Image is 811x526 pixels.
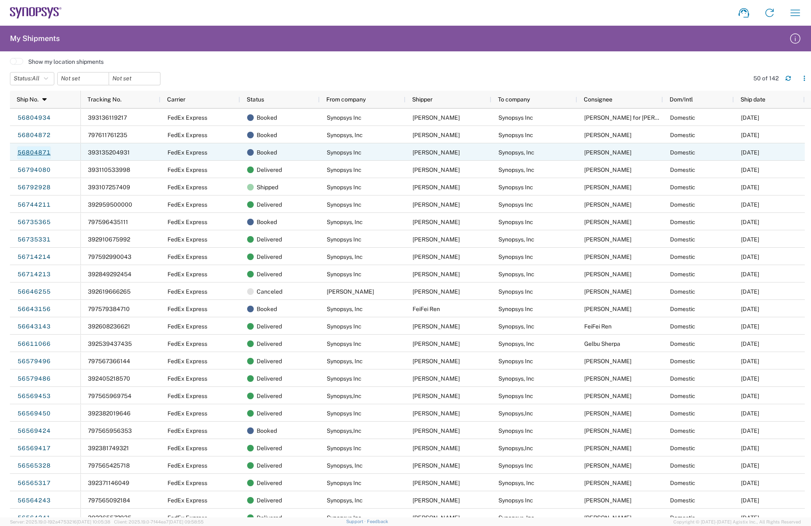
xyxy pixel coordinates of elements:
[257,161,282,179] span: Delivered
[498,149,534,156] span: Synopsys, Inc
[257,265,282,283] span: Delivered
[257,335,282,352] span: Delivered
[168,306,207,312] span: FedEx Express
[168,514,207,521] span: FedEx Express
[327,219,363,225] span: Synopsys, Inc
[327,375,362,382] span: Synopsys Inc
[17,459,51,473] a: 56565328
[584,462,631,469] span: Melissa Baudanza
[498,375,534,382] span: Synopsys, Inc
[17,372,51,386] a: 56579486
[88,340,132,347] span: 392539437435
[670,236,695,243] span: Domestic
[498,358,533,364] span: Synopsys Inc
[741,166,759,173] span: 09/11/2025
[670,184,695,191] span: Domestic
[670,462,695,469] span: Domestic
[584,445,631,451] span: Scott Hickey
[584,132,631,138] span: Melissa Baudanza
[17,442,51,455] a: 56569417
[584,306,631,312] span: Melissa Baudanza
[498,462,533,469] span: Synopsys Inc
[257,422,277,439] span: Booked
[28,58,104,65] label: Show my location shipments
[88,323,130,330] span: 392608236621
[327,288,374,295] span: Brad Bailey
[412,96,432,103] span: Shipper
[670,340,695,347] span: Domestic
[88,219,128,225] span: 797596435111
[327,323,362,330] span: Synopsys Inc
[168,271,207,277] span: FedEx Express
[17,494,51,507] a: 56564243
[741,271,759,277] span: 09/04/2025
[257,231,282,248] span: Delivered
[10,72,54,85] button: Status:All
[168,462,207,469] span: FedEx Express
[326,96,366,103] span: From company
[88,480,129,486] span: 392371146049
[741,480,759,486] span: 08/21/2025
[413,340,460,347] span: Melissa Baudanza
[257,248,282,265] span: Delivered
[168,149,207,156] span: FedEx Express
[753,75,779,82] div: 50 of 142
[327,358,363,364] span: Synopsys, Inc
[257,109,277,126] span: Booked
[670,497,695,504] span: Domestic
[413,149,460,156] span: Melissa Baudanza
[413,288,460,295] span: Brad Bailey
[257,213,277,231] span: Booked
[584,375,631,382] span: Fazela Vohra
[257,126,277,144] span: Booked
[498,114,533,121] span: Synopsys Inc
[498,236,534,243] span: Synopsys, Inc
[741,114,759,121] span: 09/15/2025
[168,393,207,399] span: FedEx Express
[88,288,131,295] span: 392619666265
[584,114,689,121] span: Nicole Carey for John Fisher
[168,497,207,504] span: FedEx Express
[741,393,759,399] span: 08/22/2025
[88,271,131,277] span: 392849292454
[168,219,207,225] span: FedEx Express
[741,427,759,434] span: 08/22/2025
[109,72,160,85] input: Not set
[413,201,460,208] span: Nicole Carey
[498,306,533,312] span: Synopsys Inc
[327,114,362,121] span: Synopsys Inc
[741,253,759,260] span: 09/04/2025
[88,132,127,138] span: 797611761235
[257,405,282,422] span: Delivered
[17,129,51,142] a: 56804872
[584,271,631,277] span: Tony Davison
[584,497,631,504] span: Melissa Baudanza
[257,457,282,474] span: Delivered
[17,338,51,351] a: 56611066
[584,410,631,417] span: Bill Pinello
[17,198,51,212] a: 56744211
[257,318,282,335] span: Delivered
[167,96,185,103] span: Carrier
[327,340,362,347] span: Synopsys Inc
[168,445,207,451] span: FedEx Express
[88,410,131,417] span: 392382019646
[88,427,132,434] span: 797565956353
[168,236,207,243] span: FedEx Express
[670,288,695,295] span: Domestic
[327,201,362,208] span: Synopsys Inc
[670,427,695,434] span: Domestic
[168,114,207,121] span: FedEx Express
[257,370,282,387] span: Delivered
[327,184,362,191] span: Synopsys Inc
[58,72,109,85] input: Not set
[367,519,388,524] a: Feedback
[17,320,51,333] a: 56643143
[327,462,363,469] span: Synopsys, Inc
[17,233,51,246] a: 56735331
[88,393,131,399] span: 797565969754
[17,425,51,438] a: 56569424
[413,271,460,277] span: Melissa Baudanza
[584,358,631,364] span: Melissa Baudanza
[257,300,277,318] span: Booked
